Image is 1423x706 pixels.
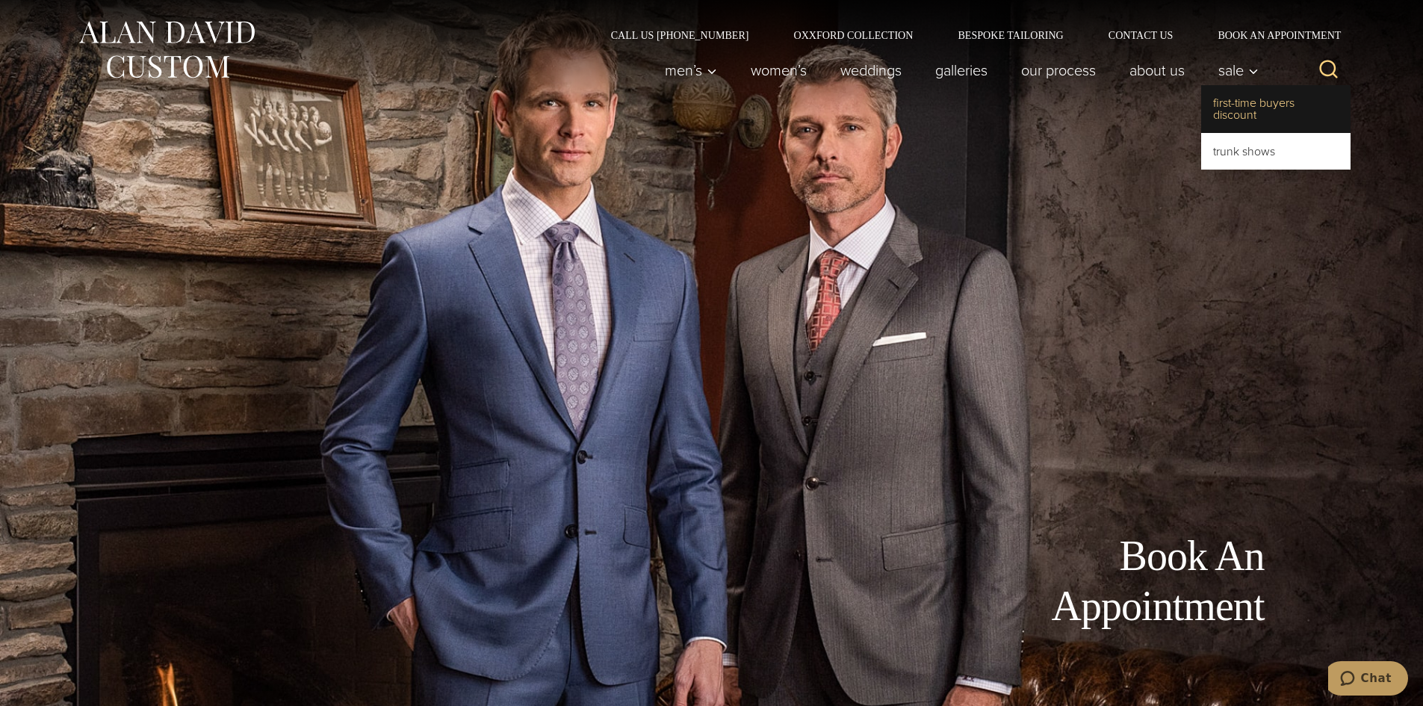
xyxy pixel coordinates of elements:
a: First-Time Buyers Discount [1201,85,1351,133]
a: Contact Us [1086,30,1196,40]
img: Alan David Custom [77,16,256,83]
a: Oxxford Collection [771,30,935,40]
a: Galleries [918,55,1004,85]
a: About Us [1112,55,1201,85]
nav: Secondary Navigation [589,30,1347,40]
a: Our Process [1004,55,1112,85]
iframe: Opens a widget where you can chat to one of our agents [1328,661,1408,699]
button: View Search Form [1311,52,1347,88]
nav: Primary Navigation [648,55,1266,85]
button: Men’s sub menu toggle [648,55,734,85]
a: Bespoke Tailoring [935,30,1085,40]
a: weddings [823,55,918,85]
a: Call Us [PHONE_NUMBER] [589,30,772,40]
a: Women’s [734,55,823,85]
a: Book an Appointment [1195,30,1346,40]
button: Sale sub menu toggle [1201,55,1266,85]
h1: Book An Appointment [928,531,1265,631]
a: Trunk Shows [1201,134,1351,170]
